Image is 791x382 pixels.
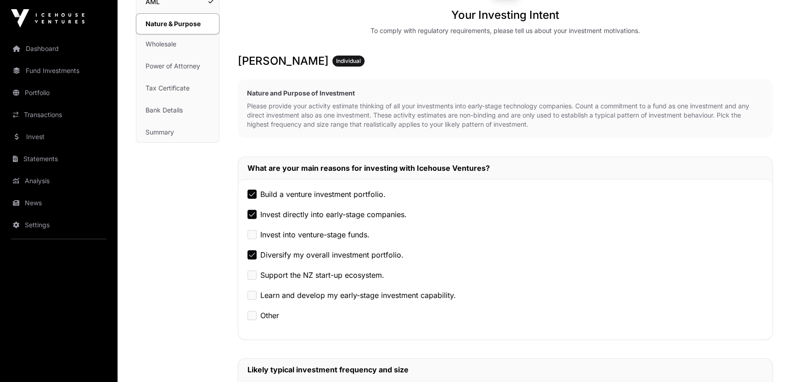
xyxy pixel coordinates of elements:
[247,163,763,174] h2: What are your main reasons for investing with Icehouse Ventures?
[11,9,84,28] img: Icehouse Ventures Logo
[7,193,110,213] a: News
[260,229,370,240] label: Invest into venture-stage funds.
[247,89,763,98] h2: Nature and Purpose of Investment
[136,34,219,54] a: Wholesale
[451,8,559,22] h1: Your Investing Intent
[7,171,110,191] a: Analysis
[7,149,110,169] a: Statements
[7,105,110,125] a: Transactions
[7,83,110,103] a: Portfolio
[336,57,361,65] span: Individual
[238,54,773,68] h3: [PERSON_NAME]
[7,215,110,235] a: Settings
[136,13,219,34] a: Nature & Purpose
[260,249,404,260] label: Diversify my overall investment portfolio.
[7,39,110,59] a: Dashboard
[260,270,384,281] label: Support the NZ start-up ecosystem.
[260,189,386,200] label: Build a venture investment portfolio.
[260,209,407,220] label: Invest directly into early-stage companies.
[136,78,219,98] a: Tax Certificate
[7,127,110,147] a: Invest
[247,364,763,375] h2: Likely typical investment frequency and size
[260,310,279,321] label: Other
[136,56,219,76] a: Power of Attorney
[7,61,110,81] a: Fund Investments
[136,122,219,142] a: Summary
[745,338,791,382] iframe: Chat Widget
[260,290,456,301] label: Learn and develop my early-stage investment capability.
[247,101,763,129] p: Please provide your activity estimate thinking of all your investments into early-stage technolog...
[370,26,640,35] div: To comply with regulatory requirements, please tell us about your investment motivations.
[136,100,219,120] a: Bank Details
